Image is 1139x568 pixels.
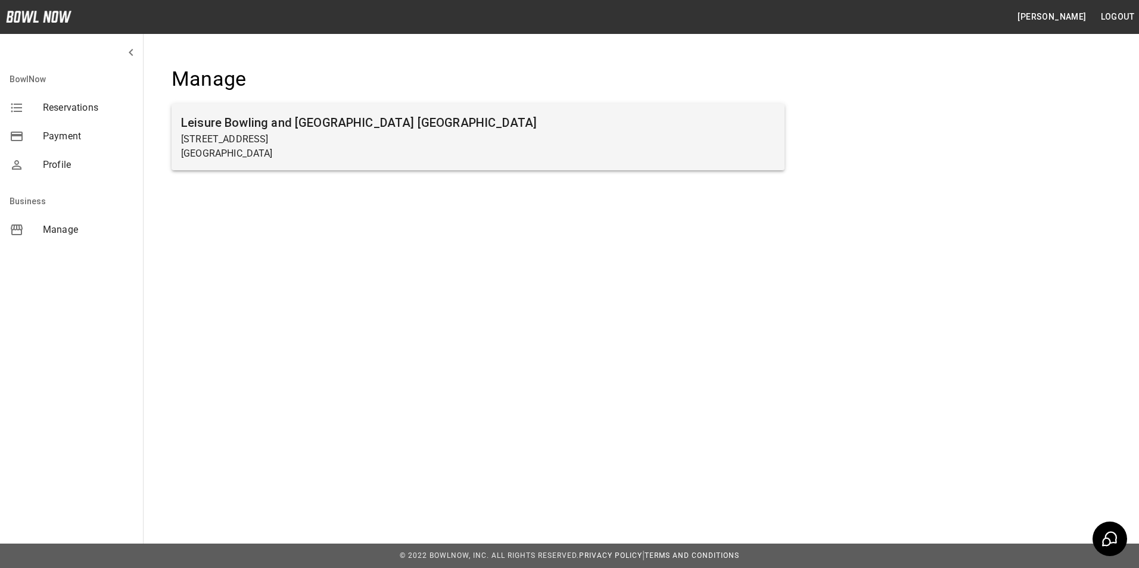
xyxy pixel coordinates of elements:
[172,67,785,92] h4: Manage
[181,113,775,132] h6: Leisure Bowling and [GEOGRAPHIC_DATA] [GEOGRAPHIC_DATA]
[1013,6,1091,28] button: [PERSON_NAME]
[579,551,642,560] a: Privacy Policy
[43,101,133,115] span: Reservations
[1096,6,1139,28] button: Logout
[43,129,133,143] span: Payment
[6,11,71,23] img: logo
[43,223,133,237] span: Manage
[43,158,133,172] span: Profile
[400,551,579,560] span: © 2022 BowlNow, Inc. All Rights Reserved.
[181,132,775,146] p: [STREET_ADDRESS]
[181,146,775,161] p: [GEOGRAPHIC_DATA]
[645,551,739,560] a: Terms and Conditions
